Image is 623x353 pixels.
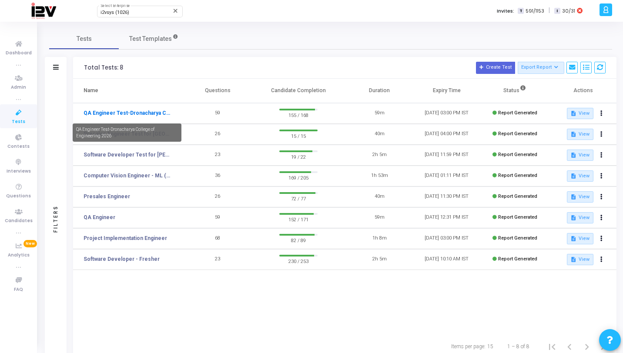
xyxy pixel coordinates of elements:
td: [DATE] 10:10 AM IST [413,249,480,270]
span: Report Generated [498,256,537,262]
span: Dashboard [6,50,32,57]
mat-icon: description [570,110,576,117]
button: View [567,191,593,203]
div: QA Engineer Test-Dronacharya College of Engineering 2026 [73,123,181,142]
td: [DATE] 11:59 PM IST [413,145,480,166]
span: Tests [12,118,25,126]
span: T [518,8,523,14]
a: Software Developer - Fresher [84,255,160,263]
td: 68 [184,228,251,249]
th: Expiry Time [413,79,480,103]
td: 23 [184,249,251,270]
button: View [567,150,593,161]
td: 1h 53m [346,166,413,186]
td: 1h 8m [346,228,413,249]
div: 15 [487,343,493,350]
td: 23 [184,145,251,166]
span: Test Templates [129,34,172,43]
mat-icon: description [570,173,576,179]
a: QA Engineer [84,213,115,221]
div: Total Tests: 8 [84,64,123,71]
span: 230 / 253 [279,256,318,265]
td: 26 [184,124,251,145]
span: Questions [6,193,31,200]
button: View [567,170,593,182]
th: Duration [346,79,413,103]
span: Report Generated [498,152,537,157]
img: logo [31,2,56,20]
span: 30/31 [562,7,575,15]
td: 59 [184,103,251,124]
span: 15 / 15 [279,131,318,140]
td: 26 [184,186,251,207]
mat-icon: description [570,152,576,158]
td: 40m [346,124,413,145]
td: 2h 5m [346,249,413,270]
a: Project Implementation Engineer [84,234,167,242]
button: View [567,254,593,265]
span: Report Generated [498,131,537,137]
td: [DATE] 01:11 PM IST [413,166,480,186]
td: [DATE] 04:00 PM IST [413,124,480,145]
th: Status [480,79,549,103]
th: Candidate Completion [251,79,345,103]
button: View [567,108,593,119]
span: 72 / 77 [279,194,318,203]
span: Admin [11,84,26,91]
button: Create Test [476,62,515,74]
mat-icon: description [570,194,576,200]
td: 40m [346,186,413,207]
td: [DATE] 12:31 PM IST [413,207,480,228]
span: 82 / 89 [279,236,318,244]
div: Items per page: [451,343,486,350]
span: 591/1153 [526,7,544,15]
span: 19 / 22 [279,152,318,161]
mat-icon: Clear [172,7,179,14]
mat-icon: description [570,215,576,221]
span: FAQ [14,286,23,293]
span: 152 / 171 [279,215,318,223]
span: Report Generated [498,235,537,241]
a: QA Engineer Test-Dronacharya College of Engineering 2026 [84,109,171,117]
div: Filters [52,171,60,266]
span: Candidates [5,217,33,225]
button: View [567,129,593,140]
span: New [23,240,37,247]
span: I [554,8,560,14]
span: 169 / 205 [279,173,318,182]
span: Tests [77,34,92,43]
td: [DATE] 11:30 PM IST [413,186,480,207]
span: Contests [7,143,30,150]
div: 1 – 8 of 8 [507,343,529,350]
span: Report Generated [498,173,537,178]
mat-icon: description [570,131,576,137]
td: [DATE] 03:00 PM IST [413,228,480,249]
th: Questions [184,79,251,103]
mat-icon: description [570,236,576,242]
button: View [567,233,593,244]
mat-icon: description [570,256,576,263]
td: 59 [184,207,251,228]
button: View [567,212,593,223]
a: Software Developer Test for [PERSON_NAME] [84,151,171,159]
td: 59m [346,207,413,228]
td: 59m [346,103,413,124]
span: Analytics [8,252,30,259]
span: Report Generated [498,214,537,220]
span: 155 / 168 [279,110,318,119]
td: 2h 5m [346,145,413,166]
span: Report Generated [498,193,537,199]
button: Export Report [518,62,564,74]
a: Presales Engineer [84,193,130,200]
span: Interviews [7,168,31,175]
th: Actions [549,79,616,103]
span: | [549,6,550,15]
th: Name [73,79,184,103]
td: [DATE] 03:00 PM IST [413,103,480,124]
span: i2vsys (1026) [100,10,129,15]
td: 36 [184,166,251,186]
span: Report Generated [498,110,537,116]
a: Computer Vision Engineer - ML (2) [84,172,171,180]
label: Invites: [497,7,514,15]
